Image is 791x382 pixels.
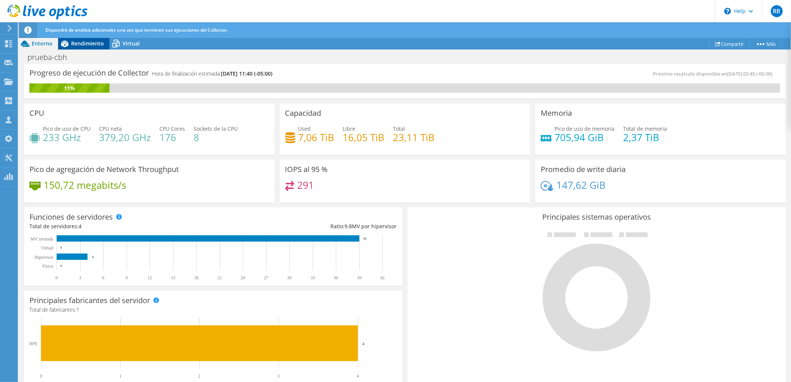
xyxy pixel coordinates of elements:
[555,133,614,141] h4: 705,94 GiB
[555,125,614,132] span: Pico de uso de memoria
[194,125,238,132] span: Sockets de la CPU
[99,133,151,141] h4: 379,20 GHz
[264,275,269,280] text: 27
[194,275,198,280] text: 18
[43,133,90,141] h4: 233 GHz
[99,125,122,132] span: CPU neta
[413,213,780,221] h3: Principales sistemas operativos
[31,236,53,242] text: MV invitada
[194,133,238,141] h4: 8
[40,373,42,379] text: 0
[76,306,79,313] span: 1
[623,125,667,132] span: Total de memoria
[363,237,367,241] text: 39
[79,275,81,280] text: 3
[771,5,783,17] span: RR
[152,70,272,78] h4: Hora de finalización estimada:
[147,275,152,280] text: 12
[41,245,54,251] text: Virtual
[724,8,731,15] svg: \n
[45,27,228,33] span: Dispondrá de análisis adicionales una vez que terminen sus ejecuciones del Collector.
[298,133,334,141] h4: 7,06 TiB
[29,213,113,221] h3: Funciones de servidores
[311,275,315,280] text: 33
[357,275,362,280] text: 39
[55,275,58,280] text: 0
[32,40,53,47] span: Entorno
[29,84,109,92] div: 11%
[71,40,104,47] span: Rendimiento
[334,275,338,280] text: 36
[343,125,356,132] span: Libre
[44,181,126,189] h4: 150,72 megabits/s
[357,373,359,379] text: 4
[60,264,62,268] text: 0
[285,109,321,117] h3: Capacidad
[623,133,667,141] h4: 2,37 TiB
[29,165,179,174] h3: Pico de agregación de Network Throughput
[29,109,44,117] h3: CPU
[393,125,406,132] span: Total
[709,38,750,50] a: Compartir
[171,275,175,280] text: 15
[217,275,222,280] text: 21
[29,341,38,346] text: HPE
[102,275,104,280] text: 6
[221,70,272,77] span: [DATE] 11:40 (-05:00)
[42,264,53,269] tspan: Físico
[750,38,782,50] a: Más
[213,222,397,230] div: Ratio: MV por hipervisor
[24,53,79,61] h1: prueba-cbh
[35,255,54,260] text: Hipervisor
[297,181,314,189] h4: 291
[277,373,280,379] text: 3
[92,255,94,259] text: 4
[362,341,365,346] text: 4
[159,133,185,141] h4: 176
[344,223,352,230] span: 9.8
[393,133,435,141] h4: 23,11 TiB
[653,70,776,77] span: Próximo recálculo disponible en
[123,40,140,47] span: Virtual
[343,133,385,141] h4: 16,05 TiB
[198,373,200,379] text: 2
[43,125,90,132] span: Pico de uso de CPU
[541,165,626,174] h3: Promedio de write diaria
[380,275,385,280] text: 42
[29,306,397,314] h4: Total de fabricantes:
[60,246,62,249] text: 0
[241,275,245,280] text: 24
[287,275,292,280] text: 30
[298,125,311,132] span: Used
[159,125,185,132] span: CPU Cores
[119,373,121,379] text: 1
[556,181,606,189] h4: 147,62 GiB
[727,70,773,77] span: [DATE] 02:45 (-05:00)
[541,109,572,117] h3: Memoria
[29,296,150,305] h3: Principales fabricantes del servidor
[285,165,328,174] h3: IOPS al 95 %
[79,223,82,230] span: 4
[126,275,128,280] text: 9
[29,222,213,230] div: Total de servidores:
